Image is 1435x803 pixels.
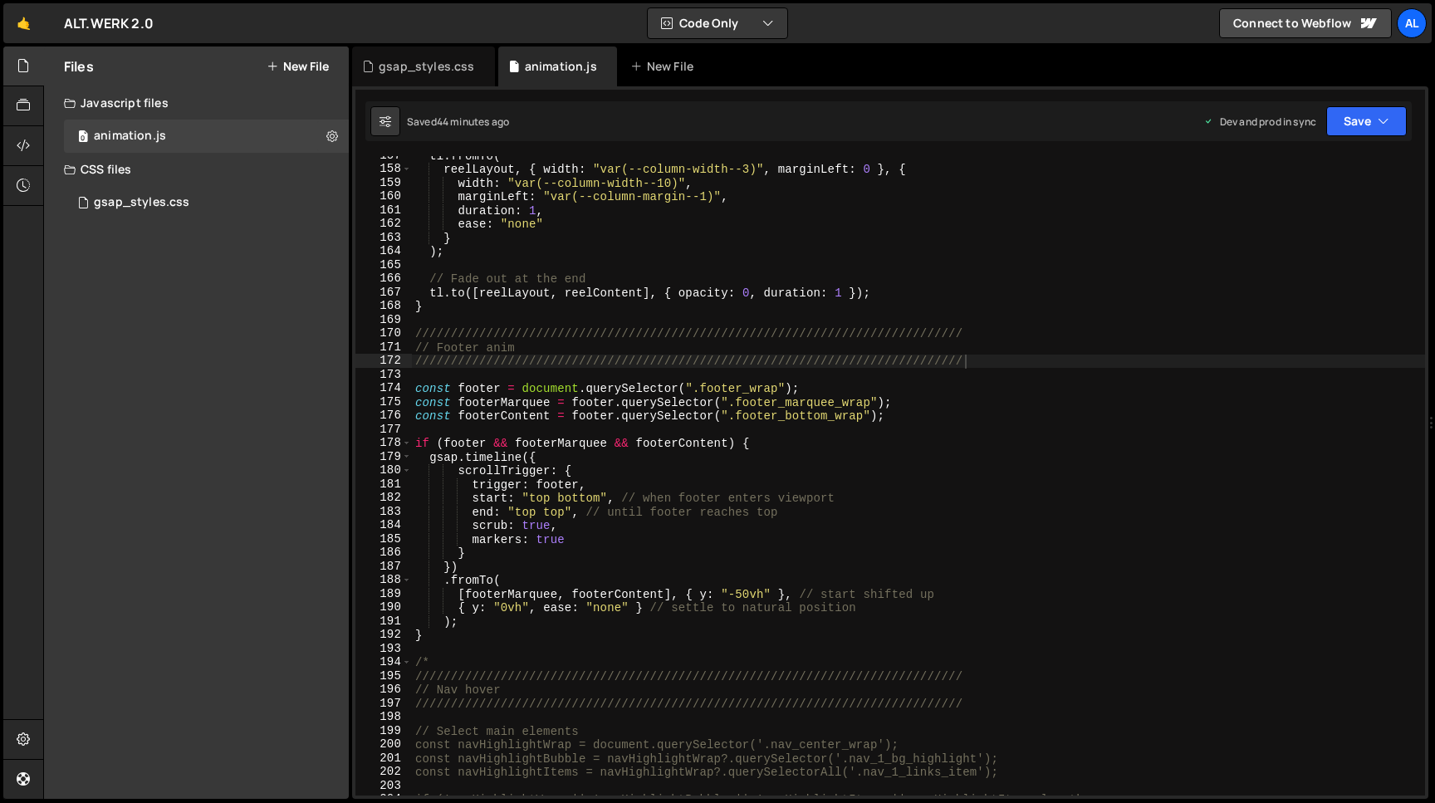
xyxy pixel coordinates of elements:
[525,58,597,75] div: animation.js
[355,189,412,203] div: 160
[355,683,412,697] div: 196
[437,115,509,129] div: 44 minutes ago
[355,573,412,587] div: 188
[355,710,412,724] div: 198
[355,532,412,546] div: 185
[355,176,412,190] div: 159
[355,724,412,738] div: 199
[64,57,94,76] h2: Files
[355,491,412,505] div: 182
[355,203,412,218] div: 161
[648,8,787,38] button: Code Only
[355,642,412,656] div: 193
[3,3,44,43] a: 🤙
[407,115,509,129] div: Saved
[64,120,349,153] div: 14912/38821.js
[355,587,412,601] div: 189
[355,286,412,300] div: 167
[355,450,412,464] div: 179
[44,86,349,120] div: Javascript files
[355,697,412,711] div: 197
[355,299,412,313] div: 168
[355,779,412,793] div: 203
[355,395,412,409] div: 175
[355,326,412,340] div: 170
[355,272,412,286] div: 166
[355,244,412,258] div: 164
[355,614,412,629] div: 191
[355,463,412,477] div: 180
[355,600,412,614] div: 190
[355,436,412,450] div: 178
[379,58,474,75] div: gsap_styles.css
[1203,115,1316,129] div: Dev and prod in sync
[355,354,412,368] div: 172
[64,13,154,33] div: ALT.WERK 2.0
[355,423,412,437] div: 177
[355,505,412,519] div: 183
[355,340,412,355] div: 171
[78,131,88,144] span: 0
[355,737,412,752] div: 200
[355,258,412,272] div: 165
[44,153,349,186] div: CSS files
[355,368,412,382] div: 173
[355,217,412,231] div: 162
[355,752,412,766] div: 201
[355,313,412,327] div: 169
[94,129,166,144] div: animation.js
[355,518,412,532] div: 184
[355,162,412,176] div: 158
[355,231,412,245] div: 163
[355,628,412,642] div: 192
[94,195,189,210] div: gsap_styles.css
[355,655,412,669] div: 194
[355,546,412,560] div: 186
[1326,106,1407,136] button: Save
[1219,8,1392,38] a: Connect to Webflow
[355,381,412,395] div: 174
[355,669,412,683] div: 195
[267,60,329,73] button: New File
[64,186,349,219] div: 14912/40509.css
[355,409,412,423] div: 176
[355,560,412,574] div: 187
[355,477,412,492] div: 181
[630,58,700,75] div: New File
[1397,8,1427,38] a: AL
[355,765,412,779] div: 202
